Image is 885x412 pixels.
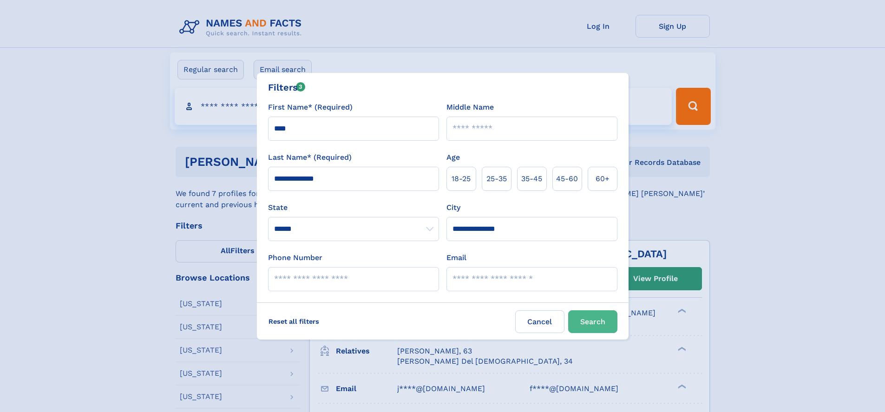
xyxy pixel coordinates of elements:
span: 60+ [596,173,610,184]
label: Age [446,152,460,163]
span: 45‑60 [556,173,578,184]
label: Last Name* (Required) [268,152,352,163]
span: 25‑35 [486,173,507,184]
div: Filters [268,80,306,94]
label: Reset all filters [262,310,325,333]
label: Email [446,252,466,263]
button: Search [568,310,617,333]
label: Phone Number [268,252,322,263]
label: City [446,202,460,213]
label: State [268,202,439,213]
span: 18‑25 [452,173,471,184]
label: Middle Name [446,102,494,113]
span: 35‑45 [521,173,542,184]
label: First Name* (Required) [268,102,353,113]
label: Cancel [515,310,564,333]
